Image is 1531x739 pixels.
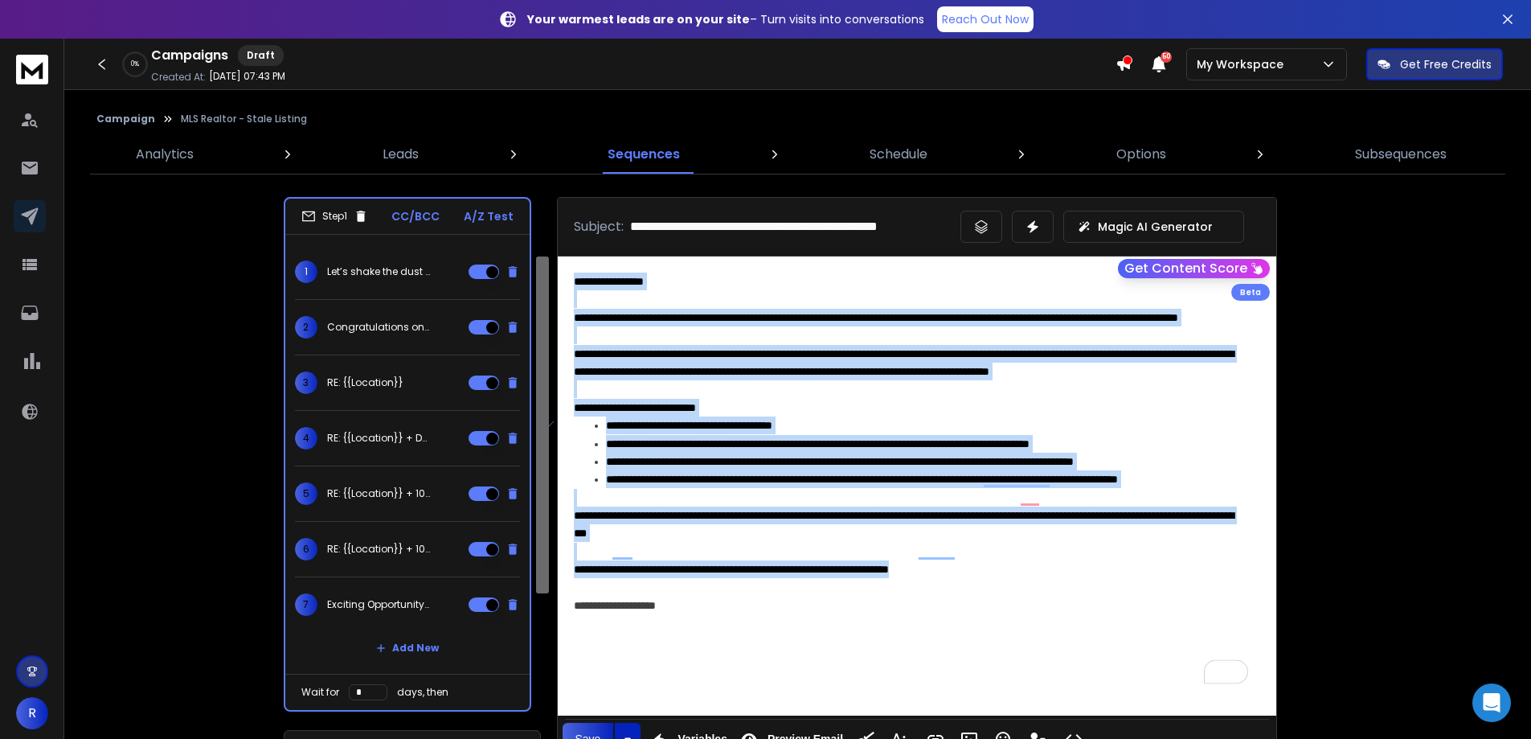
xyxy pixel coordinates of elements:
a: Subsequences [1345,135,1456,174]
a: Leads [373,135,428,174]
span: 50 [1161,51,1172,63]
p: Get Free Credits [1400,56,1492,72]
span: 6 [295,538,317,560]
button: Campaign [96,113,155,125]
h1: Campaigns [151,46,228,65]
p: Leads [383,145,419,164]
button: Get Free Credits [1366,48,1503,80]
a: Sequences [598,135,690,174]
p: RE: {{Location}} [327,376,403,389]
p: Options [1116,145,1166,164]
button: Magic AI Generator [1063,211,1244,243]
p: Magic AI Generator [1098,219,1213,235]
a: Reach Out Now [937,6,1034,32]
p: Created At: [151,71,206,84]
p: Subsequences [1355,145,1447,164]
p: RE: {{Location}} + 100% Financing with No Mortgage Insurance [327,543,430,556]
p: Sequences [608,145,680,164]
span: 1 [295,261,317,283]
strong: Your warmest leads are on your site [527,11,750,27]
a: Options [1107,135,1176,174]
button: Get Content Score [1118,259,1270,278]
p: Let’s shake the dust off your [Street Name] listing [327,265,430,278]
p: RE: {{Location}} + 100% Financing + Closing Cost Assistance Opportunity [327,487,430,500]
span: 4 [295,427,317,450]
button: R [16,697,48,729]
p: A/Z Test [464,208,514,224]
span: 5 [295,482,317,505]
button: Add New [363,632,452,664]
div: To enrich screen reader interactions, please activate Accessibility in Grammarly extension settings [558,257,1276,700]
p: Analytics [136,145,194,164]
p: CC/BCC [391,208,440,224]
p: MLS Realtor - Stale Listing [181,113,307,125]
p: RE: {{Location}} + Down Payment Assistance Opportunity [327,432,430,445]
li: Step1CC/BCCA/Z Test1Let’s shake the dust off your [Street Name] listing2Congratulations on Your N... [284,197,531,712]
p: Schedule [870,145,927,164]
p: Wait for [301,686,339,699]
p: Exciting Opportunity: 100% Financing with No Mortgage Insurance [327,598,430,611]
div: Beta [1231,284,1270,301]
a: Analytics [126,135,203,174]
span: 7 [295,593,317,616]
p: Congratulations on Your New Listing + Down Payment Assistance Opportunity [327,321,430,334]
div: Draft [238,45,284,66]
p: 0 % [131,60,139,69]
p: – Turn visits into conversations [527,11,924,27]
div: Step 1 [301,209,368,224]
p: Reach Out Now [942,11,1029,27]
div: Open Intercom Messenger [1472,684,1511,722]
p: My Workspace [1197,56,1290,72]
a: Schedule [860,135,937,174]
span: 3 [295,372,317,394]
span: 2 [295,316,317,339]
p: days, then [397,686,448,699]
p: [DATE] 07:43 PM [209,70,285,83]
p: Subject: [574,217,624,236]
img: logo [16,55,48,84]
